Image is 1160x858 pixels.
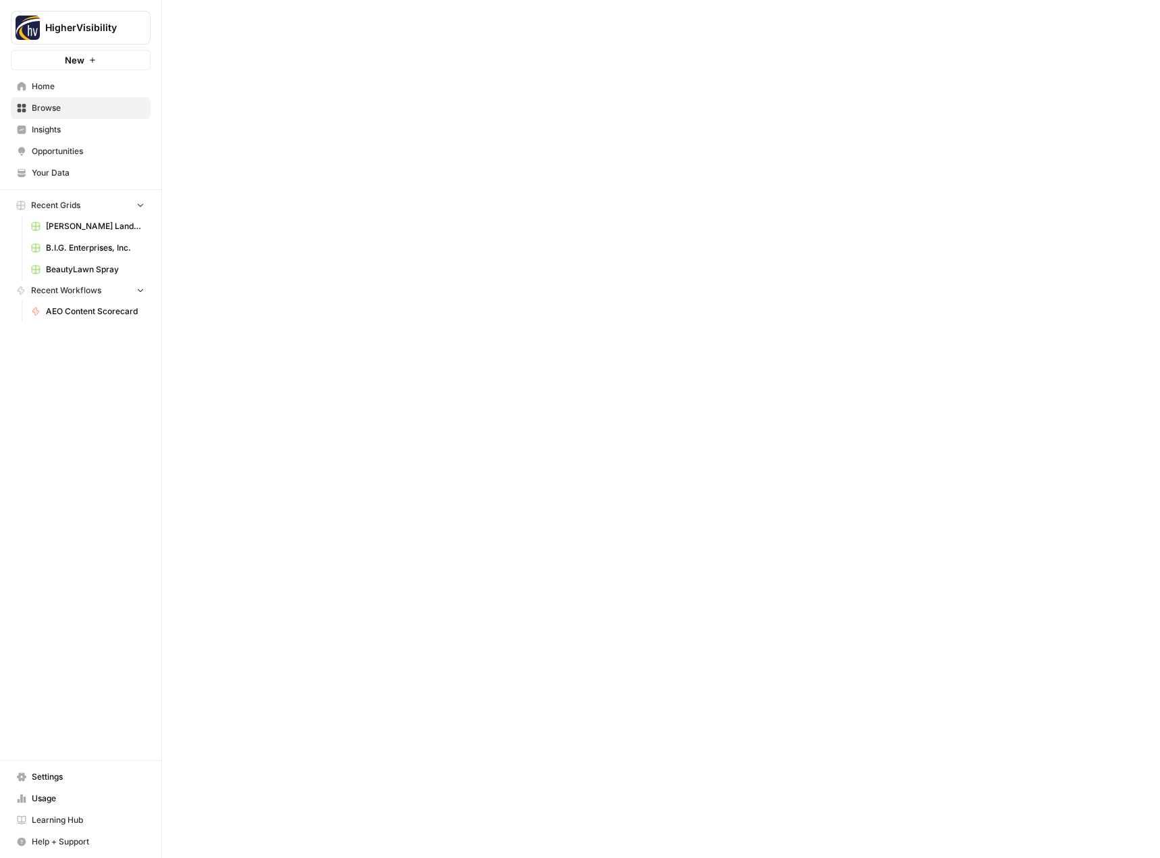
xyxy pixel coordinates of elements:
[46,305,144,318] span: AEO Content Scorecard
[32,80,144,93] span: Home
[11,11,151,45] button: Workspace: HigherVisibility
[11,195,151,216] button: Recent Grids
[11,788,151,809] a: Usage
[32,124,144,136] span: Insights
[32,102,144,114] span: Browse
[11,162,151,184] a: Your Data
[11,141,151,162] a: Opportunities
[25,216,151,237] a: [PERSON_NAME] Landscapes, Inc.
[32,814,144,826] span: Learning Hub
[11,766,151,788] a: Settings
[11,97,151,119] a: Browse
[25,259,151,280] a: BeautyLawn Spray
[32,145,144,157] span: Opportunities
[32,771,144,783] span: Settings
[25,237,151,259] a: B.I.G. Enterprises, Inc.
[11,119,151,141] a: Insights
[16,16,40,40] img: HigherVisibility Logo
[11,50,151,70] button: New
[31,199,80,211] span: Recent Grids
[45,21,127,34] span: HigherVisibility
[32,836,144,848] span: Help + Support
[65,53,84,67] span: New
[46,220,144,232] span: [PERSON_NAME] Landscapes, Inc.
[11,809,151,831] a: Learning Hub
[46,263,144,276] span: BeautyLawn Spray
[25,301,151,322] a: AEO Content Scorecard
[11,831,151,853] button: Help + Support
[46,242,144,254] span: B.I.G. Enterprises, Inc.
[11,280,151,301] button: Recent Workflows
[31,284,101,297] span: Recent Workflows
[32,167,144,179] span: Your Data
[32,792,144,805] span: Usage
[11,76,151,97] a: Home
